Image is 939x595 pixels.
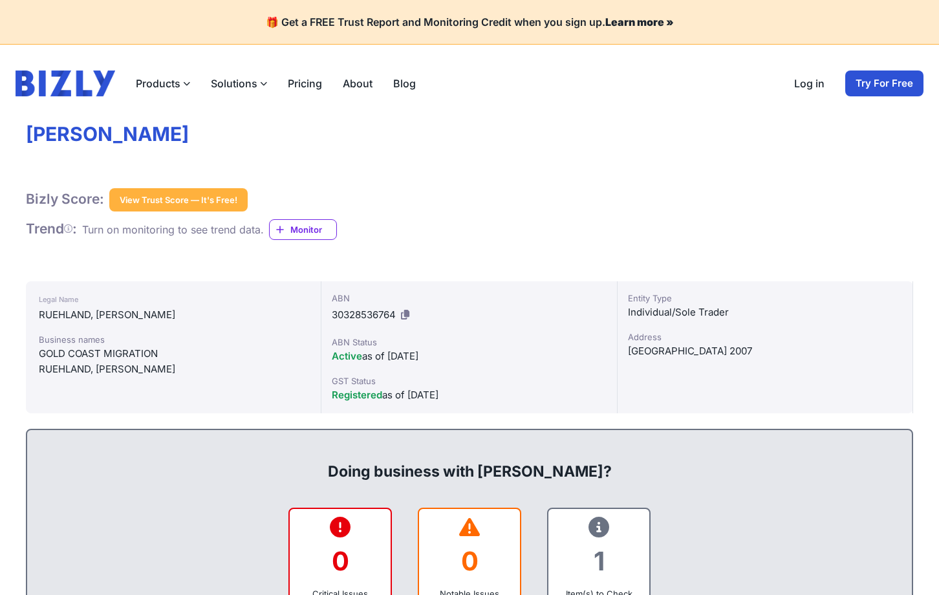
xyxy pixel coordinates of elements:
[332,350,362,362] span: Active
[26,122,913,147] h1: [PERSON_NAME]
[332,336,606,349] div: ABN Status
[332,292,606,305] div: ABN
[343,76,372,91] a: About
[429,535,510,587] div: 0
[269,219,337,240] a: Monitor
[628,330,902,343] div: Address
[794,76,825,91] a: Log in
[40,440,899,482] div: Doing business with [PERSON_NAME]?
[39,292,308,307] div: Legal Name
[628,343,902,359] div: [GEOGRAPHIC_DATA] 2007
[16,16,923,28] h4: 🎁 Get a FREE Trust Report and Monitoring Credit when you sign up.
[393,76,416,91] a: Blog
[290,223,336,236] span: Monitor
[628,305,902,320] div: Individual/Sole Trader
[332,308,396,321] span: 30328536764
[39,307,308,323] div: RUEHLAND, [PERSON_NAME]
[39,362,308,377] div: RUEHLAND, [PERSON_NAME]
[39,333,308,346] div: Business names
[559,535,639,587] div: 1
[39,346,308,362] div: GOLD COAST MIGRATION
[288,76,322,91] a: Pricing
[628,292,902,305] div: Entity Type
[300,535,380,587] div: 0
[332,389,382,401] span: Registered
[845,70,923,96] a: Try For Free
[332,349,606,364] div: as of [DATE]
[332,387,606,403] div: as of [DATE]
[109,188,248,211] button: View Trust Score — It's Free!
[605,16,674,28] a: Learn more »
[26,191,104,208] h1: Bizly Score:
[211,76,267,91] button: Solutions
[136,76,190,91] button: Products
[26,221,77,237] h1: Trend :
[332,374,606,387] div: GST Status
[82,222,264,237] div: Turn on monitoring to see trend data.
